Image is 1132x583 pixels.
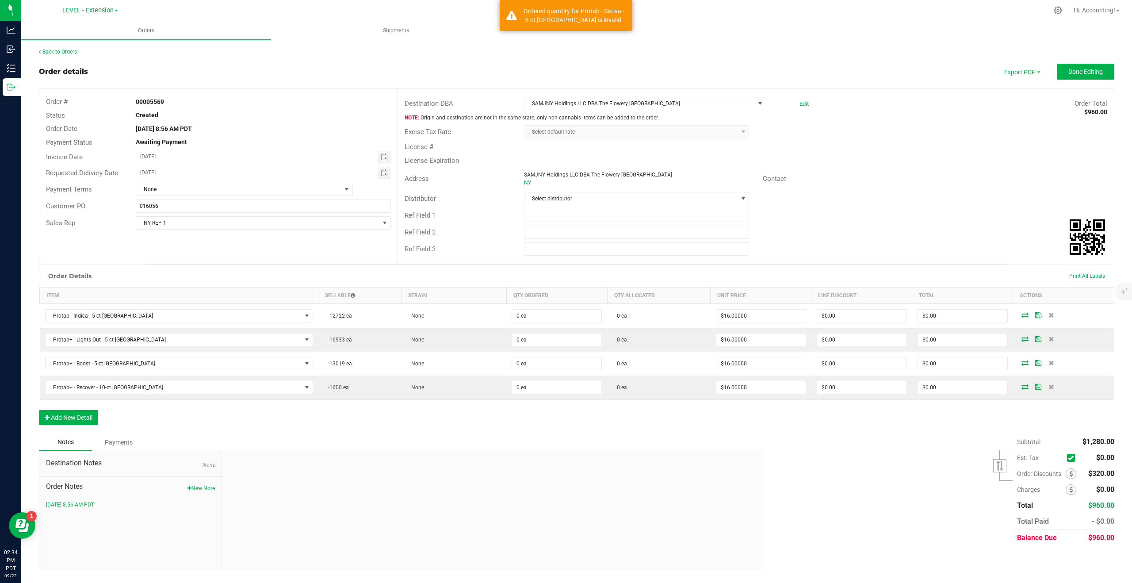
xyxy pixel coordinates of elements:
span: Order # [46,98,68,106]
th: Item [40,288,318,304]
span: 0 ea [612,384,627,391]
span: Requested Delivery Date [46,169,118,177]
span: -1600 ea [324,384,349,391]
span: Save Order Detail [1032,312,1045,318]
inline-svg: Outbound [7,83,15,92]
span: NY [524,180,531,186]
span: Delete Order Detail [1045,384,1058,389]
span: - $0.00 [1092,517,1114,525]
span: Protab+ - Lights Out - 5-ct [GEOGRAPHIC_DATA] [46,334,302,346]
span: License Expiration [405,157,459,165]
span: None [136,183,341,196]
span: Excise Tax Rate [405,128,451,136]
span: None [202,462,215,468]
span: Toggle calendar [378,151,391,163]
span: Done Editing [1068,68,1103,75]
a: Back to Orders [39,49,77,55]
input: 0 [918,381,1007,394]
div: Manage settings [1052,6,1063,15]
span: None [407,361,424,367]
inline-svg: Inbound [7,45,15,54]
span: Save Order Detail [1032,384,1045,389]
span: $960.00 [1088,533,1114,542]
span: Est. Tax [1017,454,1063,461]
span: Select distributor [524,192,738,205]
th: Line Discount [811,288,912,304]
span: Protab - Indica - 5-ct [GEOGRAPHIC_DATA] [46,310,302,322]
th: Actions [1013,288,1114,304]
span: Print All Labels [1069,273,1105,279]
span: Toggle calendar [378,167,391,179]
span: Hi, Accounting! [1074,7,1115,14]
span: SAMJNY Holdings LLC DBA The Flowery [GEOGRAPHIC_DATA] [524,172,672,178]
span: Balance Due [1017,533,1057,542]
span: Charges [1017,486,1066,493]
span: Total [1017,501,1033,510]
a: Shipments [271,21,521,40]
span: LEVEL - Extension [62,7,114,14]
span: Sales Rep [46,219,75,227]
p: 09/22 [4,572,17,579]
span: Save Order Detail [1032,360,1045,365]
span: $960.00 [1088,501,1114,510]
button: [DATE] 8:56 AM PDT [46,501,94,509]
qrcode: 00005569 [1070,219,1105,255]
input: 0 [716,381,806,394]
span: 0 ea [612,337,627,343]
li: Export PDF [995,64,1048,80]
input: 0 [817,381,906,394]
span: Destination Notes [46,458,215,468]
div: Notes [39,434,92,451]
span: Delete Order Detail [1045,360,1058,365]
span: Delete Order Detail [1045,312,1058,318]
span: $1,280.00 [1082,437,1114,446]
strong: [DATE] 8:56 AM PDT [136,125,192,132]
th: Strain [402,288,507,304]
span: SAMJNY Holdings LLC DBA The Flowery [GEOGRAPHIC_DATA] [524,97,755,110]
span: -13019 ea [324,361,352,367]
img: Scan me! [1070,219,1105,255]
input: 0 [918,357,1007,370]
span: $0.00 [1096,485,1114,494]
span: Destination DBA [405,100,453,107]
span: Protab+ - Boost - 5-ct [GEOGRAPHIC_DATA] [46,357,302,370]
input: 0 [512,381,601,394]
th: Total [912,288,1013,304]
input: 0 [817,357,906,370]
button: Done Editing [1057,64,1114,80]
span: Order Discounts [1017,470,1066,477]
span: Ref Field 3 [405,245,436,253]
span: 0 ea [612,313,627,319]
span: NO DATA FOUND [45,309,313,322]
span: Payment Status [46,138,92,146]
div: Order details [39,66,88,77]
input: 0 [716,357,806,370]
input: 0 [817,310,906,322]
input: 0 [918,334,1007,346]
strong: $960.00 [1084,108,1107,115]
th: Qty Allocated [607,288,711,304]
span: Ref Field 2 [405,228,436,236]
th: Unit Price [711,288,811,304]
span: Customer PO [46,202,85,210]
span: NO DATA FOUND [45,357,313,370]
a: Orders [21,21,271,40]
div: Ordered quantity for Protab - Sativa - 5-ct NY is invalid. [522,7,626,24]
input: 0 [716,334,806,346]
th: Sellable [318,288,402,304]
th: Qty Ordered [506,288,607,304]
span: NO DATA FOUND [45,333,313,346]
iframe: Resource center [9,512,35,539]
p: 02:34 PM PDT [4,548,17,572]
span: NO DATA FOUND [45,381,313,394]
span: Orders [126,27,167,35]
input: 0 [918,310,1007,322]
span: Origin and destination are not in the same state; only non-cannabis items can be added to the order. [405,115,659,121]
span: Protab+ - Recover - 10-ct [GEOGRAPHIC_DATA] [46,381,302,394]
span: -12722 ea [324,313,352,319]
span: Order Total [1075,100,1107,107]
div: Payments [92,434,145,450]
input: 0 [716,310,806,322]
